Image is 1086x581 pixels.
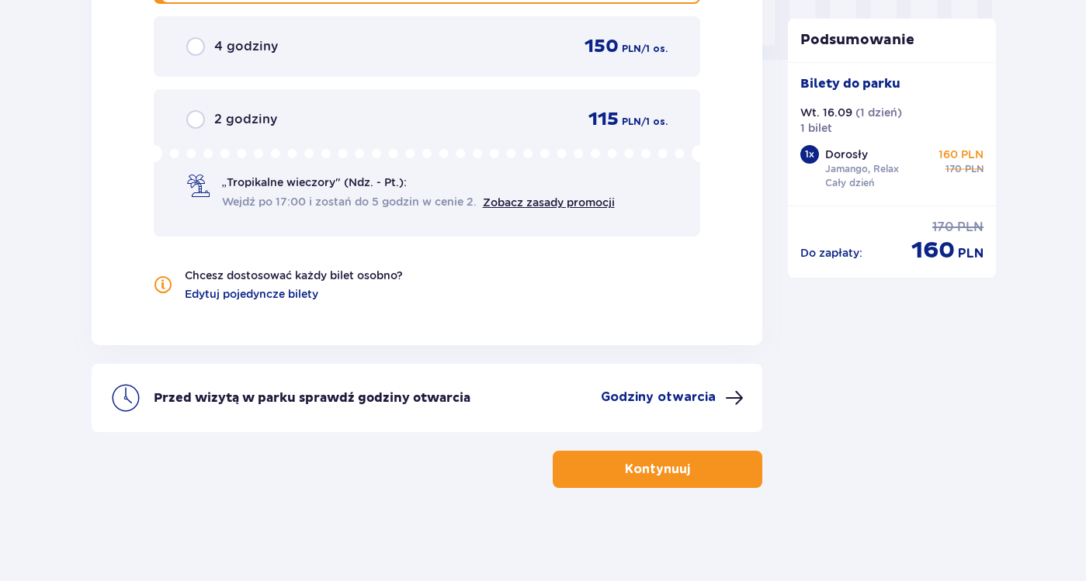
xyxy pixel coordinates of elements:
[553,451,762,488] button: Kontynuuj
[825,176,874,190] p: Cały dzień
[483,196,615,209] a: Zobacz zasady promocji
[939,147,984,162] p: 160 PLN
[154,389,470,406] p: Przed wizytą w parku sprawdź godziny otwarcia
[641,42,668,56] p: / 1 os.
[965,162,984,176] p: PLN
[214,38,278,55] p: 4 godziny
[911,236,955,265] p: 160
[625,461,690,478] p: Kontynuuj
[588,108,619,131] p: 115
[800,75,900,92] p: Bilety do parku
[185,268,403,283] p: Chcesz dostosować każdy bilet osobno?
[788,31,996,50] p: Podsumowanie
[945,162,962,176] p: 170
[601,389,744,407] button: Godziny otwarcia
[825,162,899,176] p: Jamango, Relax
[958,245,984,262] p: PLN
[622,115,641,129] p: PLN
[800,245,862,261] p: Do zapłaty :
[957,219,984,236] p: PLN
[222,194,477,209] span: Wejdź po 17:00 i zostań do 5 godzin w cenie 2.
[110,382,141,413] img: clock icon
[855,105,902,120] p: ( 1 dzień )
[585,35,619,58] p: 150
[185,286,318,302] a: Edytuj pojedyncze bilety
[800,120,832,136] p: 1 bilet
[622,42,641,56] p: PLN
[641,115,668,129] p: / 1 os.
[825,147,868,162] p: Dorosły
[214,111,277,128] p: 2 godziny
[800,105,852,120] p: Wt. 16.09
[601,389,716,406] p: Godziny otwarcia
[222,175,407,190] p: „Tropikalne wieczory" (Ndz. - Pt.):
[932,219,954,236] p: 170
[800,145,819,164] div: 1 x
